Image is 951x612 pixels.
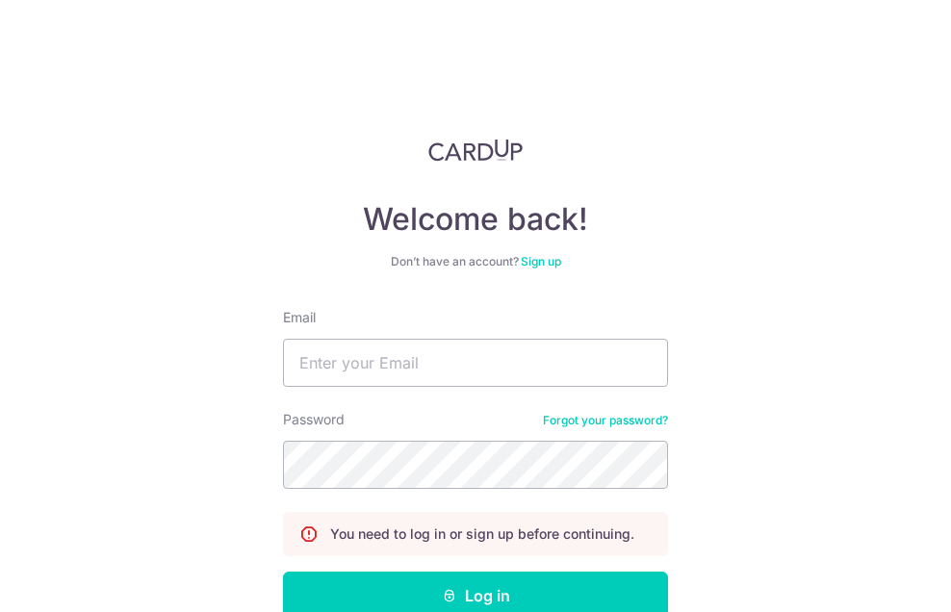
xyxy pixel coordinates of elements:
[543,413,668,428] a: Forgot your password?
[428,139,523,162] img: CardUp Logo
[283,308,316,327] label: Email
[521,254,561,268] a: Sign up
[330,524,634,544] p: You need to log in or sign up before continuing.
[283,254,668,269] div: Don’t have an account?
[283,410,345,429] label: Password
[283,339,668,387] input: Enter your Email
[283,200,668,239] h4: Welcome back!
